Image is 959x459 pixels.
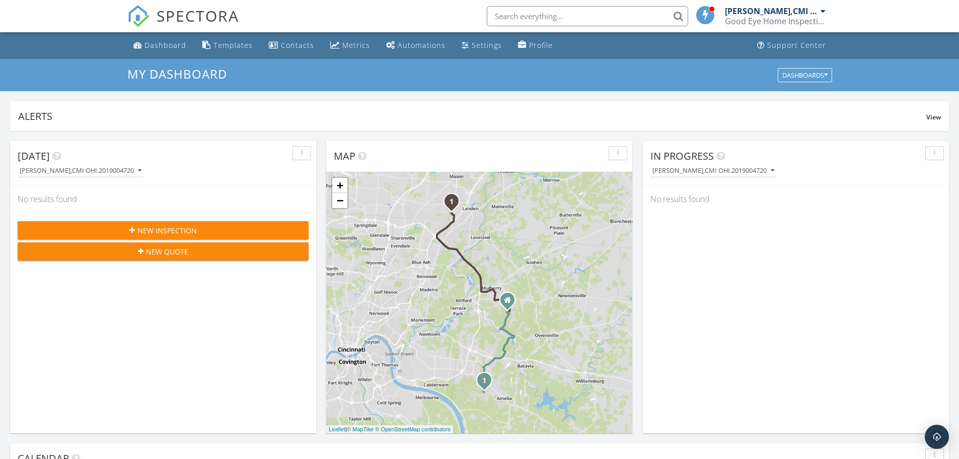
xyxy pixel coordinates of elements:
div: Open Intercom Messenger [925,425,949,449]
i: 1 [450,199,454,206]
a: Support Center [753,36,830,55]
span: Map [334,149,355,163]
a: Templates [198,36,257,55]
span: New Quote [146,246,188,257]
span: In Progress [650,149,714,163]
div: Templates [213,40,253,50]
a: Settings [458,36,506,55]
button: [PERSON_NAME],CMI OHI.2019004720 [650,164,776,178]
input: Search everything... [487,6,688,26]
a: SPECTORA [127,14,239,35]
button: Dashboards [778,68,832,82]
div: | [326,425,453,434]
a: Automations (Basic) [382,36,450,55]
span: My Dashboard [127,65,227,82]
a: © MapTiler [347,426,374,432]
button: New Quote [18,242,309,260]
button: New Inspection [18,221,309,239]
a: Leaflet [329,426,345,432]
div: [PERSON_NAME],CMI OHI.2019004720 [20,167,141,174]
a: Company Profile [514,36,557,55]
div: Good Eye Home Inspections, Sewer Scopes & Mold Testing [725,16,826,26]
span: SPECTORA [157,5,239,26]
div: No results found [643,185,949,213]
span: [DATE] [18,149,50,163]
a: © OpenStreetMap contributors [376,426,451,432]
a: Dashboard [129,36,190,55]
div: Dashboards [782,72,828,79]
div: Alerts [18,109,926,123]
span: View [926,113,941,121]
img: The Best Home Inspection Software - Spectora [127,5,150,27]
a: Zoom out [332,193,347,208]
div: Automations [398,40,446,50]
div: 1446 Pine Bluffs Way, Milford OH 45150 [507,300,513,306]
div: Settings [472,40,502,50]
div: [PERSON_NAME],CMI OHI.2019004720 [652,167,774,174]
div: Profile [529,40,553,50]
i: 1 [482,377,486,384]
button: [PERSON_NAME],CMI OHI.2019004720 [18,164,143,178]
div: 3632 Merwin 10 Mile Rd, Cincinnati, OH 45245 [484,380,490,386]
div: Metrics [342,40,370,50]
div: Dashboard [144,40,186,50]
div: 9204 Beacon St, Mason, OH 45040 [452,201,458,207]
a: Zoom in [332,178,347,193]
div: No results found [10,185,316,213]
a: Metrics [326,36,374,55]
span: New Inspection [137,225,197,236]
div: Support Center [767,40,826,50]
a: Contacts [265,36,318,55]
div: Contacts [281,40,314,50]
div: [PERSON_NAME],CMI OHI.2019004720 [725,6,818,16]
